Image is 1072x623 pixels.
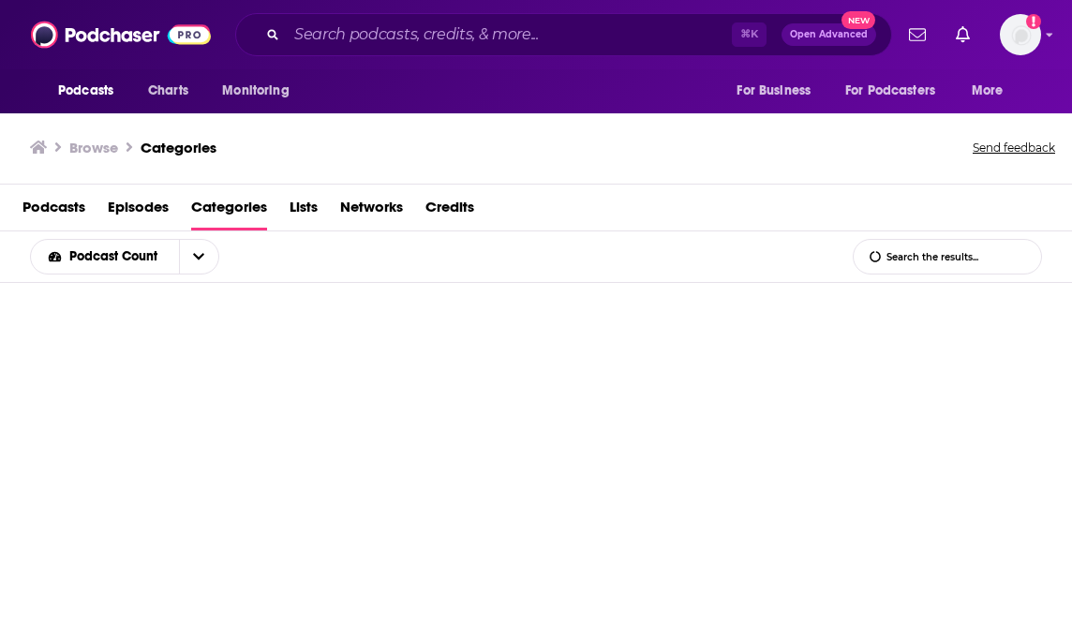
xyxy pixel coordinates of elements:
[732,22,767,47] span: ⌘ K
[901,19,933,51] a: Show notifications dropdown
[845,78,935,104] span: For Podcasters
[425,192,474,230] a: Credits
[191,192,267,230] a: Categories
[782,23,876,46] button: Open AdvancedNew
[1026,14,1041,29] svg: Add a profile image
[45,73,138,109] button: open menu
[790,30,868,39] span: Open Advanced
[69,250,164,263] span: Podcast Count
[136,73,200,109] a: Charts
[141,139,216,156] a: Categories
[108,192,169,230] a: Episodes
[959,73,1027,109] button: open menu
[737,78,811,104] span: For Business
[1000,14,1041,55] button: Show profile menu
[1000,14,1041,55] span: Logged in as christinamorris
[235,13,892,56] div: Search podcasts, credits, & more...
[69,139,118,156] h3: Browse
[833,73,962,109] button: open menu
[290,192,318,230] a: Lists
[209,73,313,109] button: open menu
[31,17,211,52] img: Podchaser - Follow, Share and Rate Podcasts
[30,239,248,274] h2: Choose List sort
[222,78,289,104] span: Monitoring
[22,192,85,230] a: Podcasts
[972,78,1004,104] span: More
[841,11,875,29] span: New
[967,135,1061,161] button: Send feedback
[1000,14,1041,55] img: User Profile
[287,20,732,50] input: Search podcasts, credits, & more...
[58,78,113,104] span: Podcasts
[31,250,179,263] button: open menu
[148,78,188,104] span: Charts
[179,240,218,274] button: open menu
[723,73,834,109] button: open menu
[948,19,977,51] a: Show notifications dropdown
[340,192,403,230] a: Networks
